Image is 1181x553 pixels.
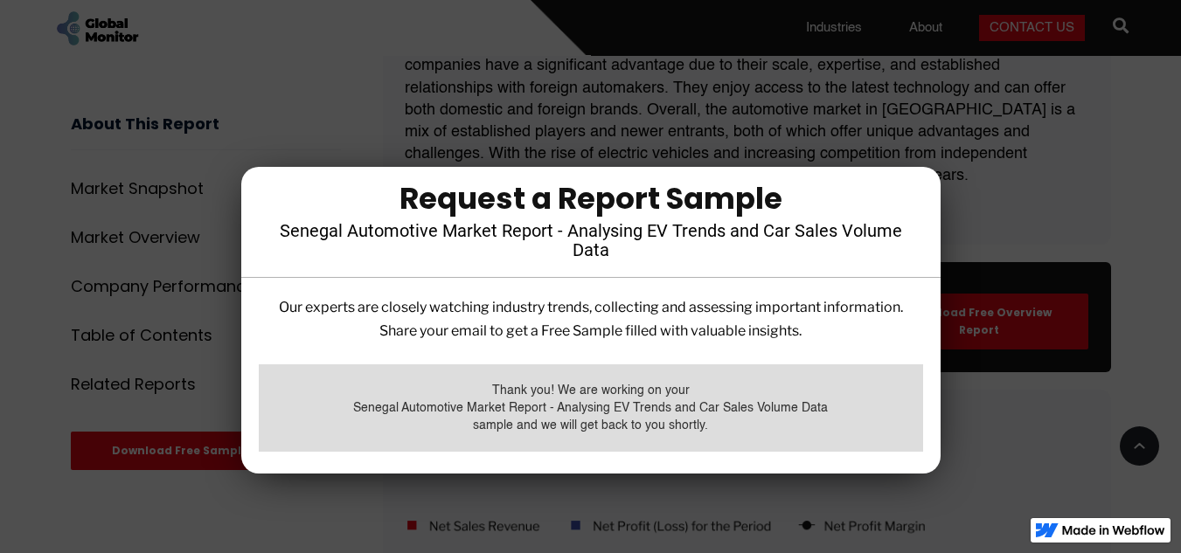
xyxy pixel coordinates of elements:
[267,184,914,212] div: Request a Report Sample
[1062,525,1165,536] img: Made in Webflow
[276,417,906,434] div: sample and we will get back to you shortly.
[259,364,923,452] div: Email Form-Report Page success
[259,295,923,342] p: Our experts are closely watching industry trends, collecting and assessing important information....
[267,221,914,259] h4: Senegal Automotive Market Report - Analysing EV Trends and Car Sales Volume Data
[276,382,906,399] div: Thank you! We are working on your
[276,399,906,417] div: Senegal Automotive Market Report - Analysing EV Trends and Car Sales Volume Data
